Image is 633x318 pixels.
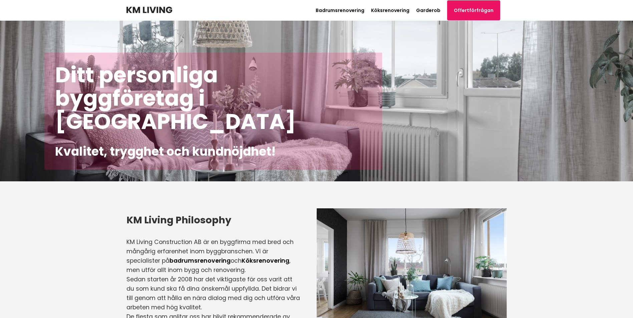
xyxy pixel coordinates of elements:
[55,144,372,159] h2: Kvalitet, trygghet och kundnöjdhet!
[316,7,364,14] a: Badrumsrenovering
[126,237,300,275] p: KM Living Construction AB är en byggfirma med bred och mångårig erfarenhet inom byggbranschen. Vi...
[126,275,300,312] p: Sedan starten år 2008 har det viktigaste för oss varit att du som kund ska få dina önskemål uppfy...
[55,63,372,133] h1: Ditt personliga byggföretag i [GEOGRAPHIC_DATA]
[126,213,300,227] h3: KM Living Philosophy
[170,257,231,265] a: badrumsrenovering
[371,7,409,14] a: Köksrenovering
[416,7,440,14] a: Garderob
[242,257,289,265] a: Köksrenovering
[447,0,500,20] a: Offertförfrågan
[126,7,172,13] img: KM Living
